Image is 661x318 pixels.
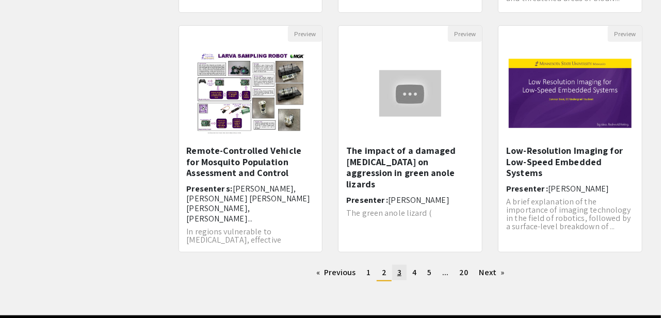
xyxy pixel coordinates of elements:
[498,49,642,138] img: <p><span style="color: black;">Low-Resolution Imaging for Low-Speed Embedded Systems</span></p>
[389,195,449,205] span: [PERSON_NAME]
[474,265,510,280] a: Next page
[346,208,431,218] span: The green anole lizard (
[179,265,643,281] ul: Pagination
[549,183,609,194] span: [PERSON_NAME]
[608,26,642,42] button: Preview
[498,25,642,252] div: Open Presentation <p><span style="color: black;">Low-Resolution Imaging for Low-Speed Embedded Sy...
[382,267,386,278] span: 2
[8,272,44,310] iframe: Chat
[506,198,634,231] p: A brief explanation of the importance of imaging technology in the field of robotics, followed by...
[187,145,315,179] h5: Remote-Controlled Vehicle for Mosquito Population Assessment and Control
[288,26,322,42] button: Preview
[397,267,401,278] span: 3
[448,26,482,42] button: Preview
[412,267,416,278] span: 4
[346,195,474,205] h6: Presenter :
[187,184,315,224] h6: Presenter s:
[187,228,315,261] p: In regions vulnerable to [MEDICAL_DATA], effective monitoring and treatment are vital. To address...
[427,267,431,278] span: 5
[185,42,316,145] img: <p><span style="color: rgb(13, 13, 13);">Remote-Controlled Vehicle for Mosquito Population Assess...
[346,145,474,189] h5: The impact of a damaged [MEDICAL_DATA] on aggression in green anole lizards
[506,184,634,194] h6: Presenter :
[179,25,323,252] div: Open Presentation <p><span style="color: rgb(13, 13, 13);">Remote-Controlled Vehicle for Mosquito...
[187,183,311,224] span: [PERSON_NAME], [PERSON_NAME] [PERSON_NAME] [PERSON_NAME], [PERSON_NAME]...
[338,25,482,252] div: Open Presentation <p><span style="color: rgb(0, 0, 0);">The impact of a damaged amygdala on aggre...
[460,267,469,278] span: 20
[311,265,361,280] a: Previous page
[367,267,371,278] span: 1
[442,267,448,278] span: ...
[369,60,452,127] img: <p><span style="color: rgb(0, 0, 0);">The impact of a damaged amygdala on aggression in green ano...
[506,145,634,179] h5: Low-Resolution Imaging for Low-Speed Embedded Systems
